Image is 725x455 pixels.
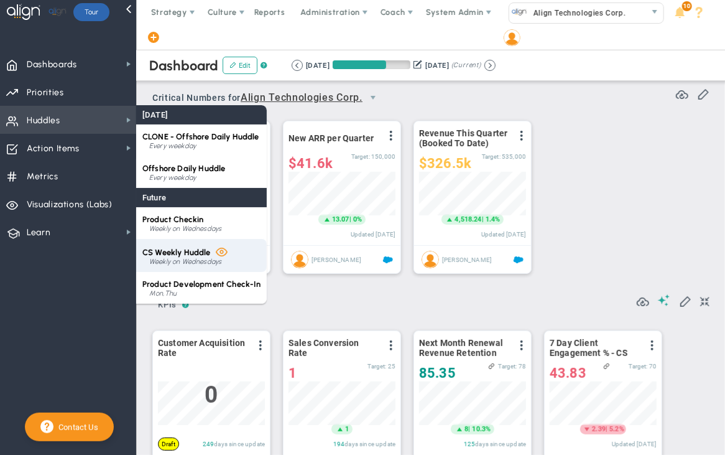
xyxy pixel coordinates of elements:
[381,7,405,17] span: Coach
[349,215,351,223] span: |
[422,251,439,268] img: Brook Davis
[486,215,501,223] span: 1.4%
[149,225,261,233] div: Weekly on Wednesdays
[489,363,495,369] span: Linked to <span class='icon ico-weekly-huddle-feather' style='margin-right: 5px;'></span>CS Weekl...
[152,87,387,110] span: Critical Numbers for
[697,87,709,100] span: Edit or Add Critical Numbers
[208,7,237,17] span: Culture
[679,294,691,307] span: Edit My KPIs
[658,294,670,306] span: Suggestions (AI Feature)
[312,256,361,263] span: [PERSON_NAME]
[419,338,509,358] span: Next Month Renewal Revenue Retention
[291,251,308,268] img: Eugene Terk
[468,425,470,433] span: |
[289,365,297,381] span: 1
[550,365,586,381] span: 43.83
[629,363,647,370] span: Target:
[442,256,492,263] span: [PERSON_NAME]
[351,231,395,238] span: Updated [DATE]
[383,255,393,265] span: Salesforce Enabled<br ></span>New ARR This Quarter - Q4-2023 Priority
[649,363,657,370] span: 70
[333,60,410,69] div: Period Progress: 69% Day 63 of 91 with 28 remaining.
[27,136,80,162] span: Action Items
[149,143,261,150] div: Every weekday
[645,3,663,23] span: select
[142,279,261,289] span: Product Development Check-In
[142,215,203,224] span: Product Checkin
[149,258,261,266] div: Weekly on Wednesdays
[27,164,58,190] span: Metrics
[345,425,349,434] span: 1
[142,164,225,173] span: Offshore Daily Huddle
[333,441,344,448] span: 194
[203,441,214,448] span: 249
[152,295,182,315] span: KPIs
[223,57,257,74] button: Edit
[419,156,471,171] span: $326,489.17
[550,338,640,358] span: 7 Day Client Engagement % - CS
[371,153,395,160] span: 150,000
[612,441,657,448] span: Updated [DATE]
[289,338,379,358] span: Sales Conversion Rate
[27,192,113,218] span: Visualizations (Labs)
[241,87,362,108] span: Align Technologies Corp.
[351,153,370,160] span: Target:
[53,421,98,433] span: Contact Us
[362,87,384,108] span: select
[426,7,484,17] span: System Admin
[484,60,496,71] button: Go to next period
[136,188,267,207] div: Future
[419,128,509,148] span: Revenue This Quarter (Booked To Date)
[451,60,481,71] span: (Current)
[606,425,607,433] span: |
[27,52,77,78] span: Dashboards
[214,441,265,448] span: days since update
[682,1,692,11] span: 10
[289,156,333,171] span: $41,642.23
[482,153,501,160] span: Target:
[425,60,449,71] div: [DATE]
[289,133,374,143] span: New ARR per Quarter
[158,338,248,358] span: Customer Acquisition Rate
[455,215,481,225] span: 4,518.24
[151,7,187,17] span: Strategy
[27,108,60,134] span: Huddles
[149,174,261,182] div: Every weekday
[482,215,484,223] span: |
[142,248,211,257] span: CS Weekly Huddle
[637,294,649,306] span: Refresh Data
[504,29,520,46] img: 64089.Person.photo
[300,7,359,17] span: Administration
[158,438,179,451] div: Click to complete the KPI's setup
[676,87,688,99] span: Refresh Data
[388,363,395,370] span: 25
[152,295,182,317] button: KPIs
[592,425,606,434] span: 2.39
[464,425,468,434] span: 8
[609,425,624,433] span: 5.2%
[502,153,526,160] span: 535,000
[353,215,362,223] span: 0%
[27,80,64,106] span: Priorities
[604,363,610,369] span: Linked to <span class='icon ico-company-dashboard-feather' style='margin-right: 5px;'></span>Comp...
[498,363,517,370] span: Target:
[306,60,330,71] div: [DATE]
[344,441,395,448] span: days since update
[332,215,349,225] span: 13.07
[149,290,261,298] div: Mon,Thu
[527,4,626,22] span: Align Technologies Corp.
[472,425,491,433] span: 10.3%
[27,220,50,246] span: Learn
[481,231,526,238] span: Updated [DATE]
[464,441,475,448] span: 125
[519,363,526,370] span: 78
[475,441,526,448] span: days since update
[142,132,259,141] span: CLONE - Offshore Daily Huddle
[367,363,386,370] span: Target:
[419,365,456,381] span: 85.35
[136,105,267,124] div: [DATE]
[292,60,303,71] button: Go to previous period
[205,382,218,408] span: 0
[512,4,527,20] img: 10991.Company.photo
[149,60,218,72] span: Dashboard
